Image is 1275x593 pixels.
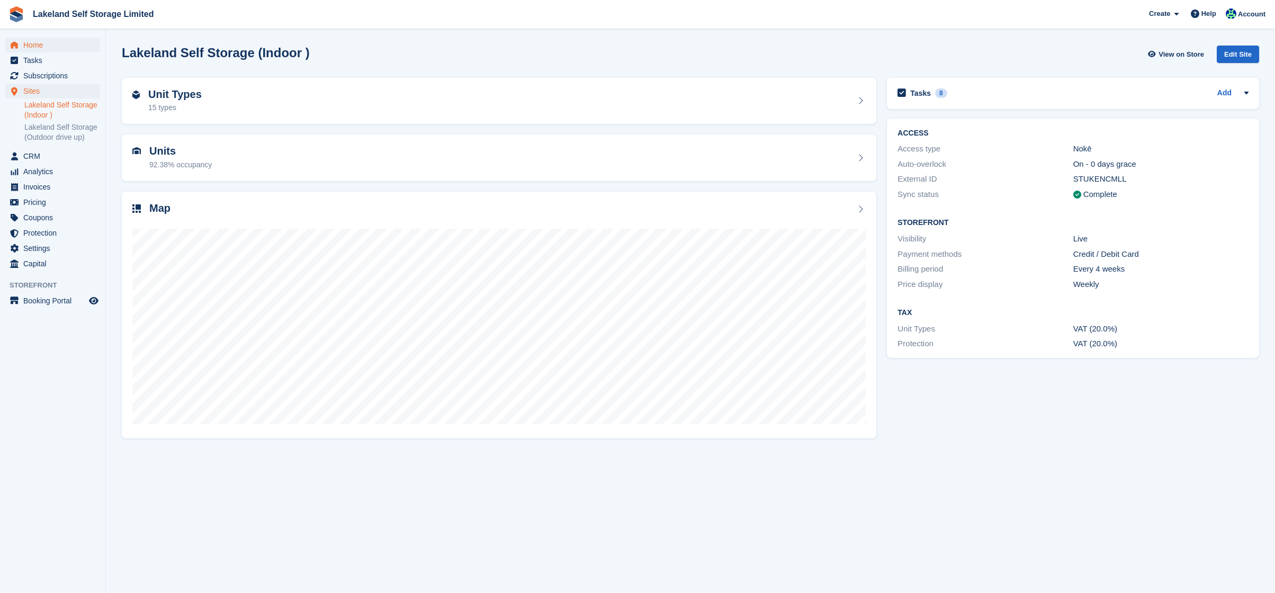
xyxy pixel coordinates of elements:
div: External ID [897,173,1073,185]
div: Billing period [897,263,1073,275]
span: Analytics [23,164,87,179]
a: Unit Types 15 types [122,78,876,124]
div: Protection [897,338,1073,350]
span: Protection [23,226,87,240]
img: stora-icon-8386f47178a22dfd0bd8f6a31ec36ba5ce8667c1dd55bd0f319d3a0aa187defe.svg [8,6,24,22]
div: Edit Site [1217,46,1259,63]
img: map-icn-33ee37083ee616e46c38cad1a60f524a97daa1e2b2c8c0bc3eb3415660979fc1.svg [132,204,141,213]
span: Booking Portal [23,293,87,308]
a: Add [1217,87,1232,100]
div: On - 0 days grace [1073,158,1249,170]
span: Pricing [23,195,87,210]
div: 8 [935,88,947,98]
a: Lakeland Self Storage (Outdoor drive up) [24,122,100,142]
a: Edit Site [1217,46,1259,67]
div: Auto-overlock [897,158,1073,170]
div: Access type [897,143,1073,155]
a: menu [5,256,100,271]
div: Every 4 weeks [1073,263,1249,275]
h2: ACCESS [897,129,1249,138]
div: Credit / Debit Card [1073,248,1249,260]
a: menu [5,179,100,194]
a: menu [5,210,100,225]
a: menu [5,293,100,308]
img: unit-icn-7be61d7bf1b0ce9d3e12c5938cc71ed9869f7b940bace4675aadf7bd6d80202e.svg [132,147,141,155]
img: unit-type-icn-2b2737a686de81e16bb02015468b77c625bbabd49415b5ef34ead5e3b44a266d.svg [132,91,140,99]
span: View on Store [1159,49,1204,60]
span: CRM [23,149,87,164]
a: menu [5,38,100,52]
a: menu [5,195,100,210]
div: Visibility [897,233,1073,245]
a: menu [5,241,100,256]
span: Help [1201,8,1216,19]
span: Home [23,38,87,52]
span: Sites [23,84,87,98]
h2: Tax [897,309,1249,317]
div: Nokē [1073,143,1249,155]
div: Live [1073,233,1249,245]
div: VAT (20.0%) [1073,323,1249,335]
h2: Unit Types [148,88,202,101]
a: menu [5,149,100,164]
div: Complete [1083,188,1117,201]
a: menu [5,226,100,240]
a: menu [5,68,100,83]
a: Preview store [87,294,100,307]
h2: Map [149,202,170,214]
div: Payment methods [897,248,1073,260]
img: Steve Aynsley [1226,8,1236,19]
h2: Lakeland Self Storage (Indoor ) [122,46,310,60]
span: Storefront [10,280,105,291]
span: Create [1149,8,1170,19]
h2: Storefront [897,219,1249,227]
a: Units 92.38% occupancy [122,134,876,181]
span: Invoices [23,179,87,194]
div: 15 types [148,102,202,113]
div: STUKENCMLL [1073,173,1249,185]
a: Lakeland Self Storage (Indoor ) [24,100,100,120]
span: Account [1238,9,1265,20]
div: Sync status [897,188,1073,201]
span: Tasks [23,53,87,68]
div: Weekly [1073,278,1249,291]
a: menu [5,53,100,68]
a: View on Store [1146,46,1208,63]
h2: Units [149,145,212,157]
div: 92.38% occupancy [149,159,212,170]
a: menu [5,164,100,179]
a: Lakeland Self Storage Limited [29,5,158,23]
div: VAT (20.0%) [1073,338,1249,350]
h2: Tasks [910,88,931,98]
a: Map [122,192,876,439]
span: Capital [23,256,87,271]
a: menu [5,84,100,98]
div: Price display [897,278,1073,291]
span: Settings [23,241,87,256]
div: Unit Types [897,323,1073,335]
span: Coupons [23,210,87,225]
span: Subscriptions [23,68,87,83]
